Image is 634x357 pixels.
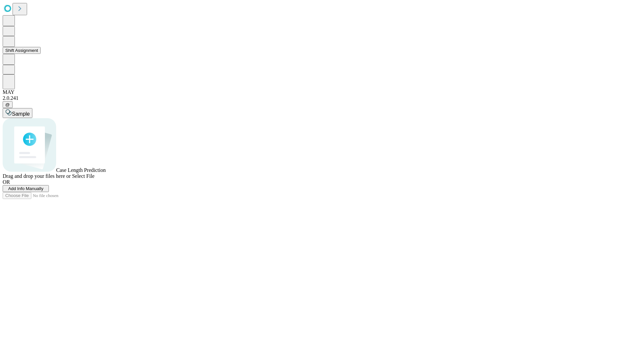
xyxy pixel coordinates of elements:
[5,102,10,107] span: @
[3,179,10,185] span: OR
[8,186,44,191] span: Add Info Manually
[56,167,106,173] span: Case Length Prediction
[3,185,49,192] button: Add Info Manually
[3,89,631,95] div: MAY
[3,101,13,108] button: @
[3,47,41,54] button: Shift Assignment
[3,108,32,118] button: Sample
[3,173,71,179] span: Drag and drop your files here or
[72,173,94,179] span: Select File
[3,95,631,101] div: 2.0.241
[12,111,30,117] span: Sample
